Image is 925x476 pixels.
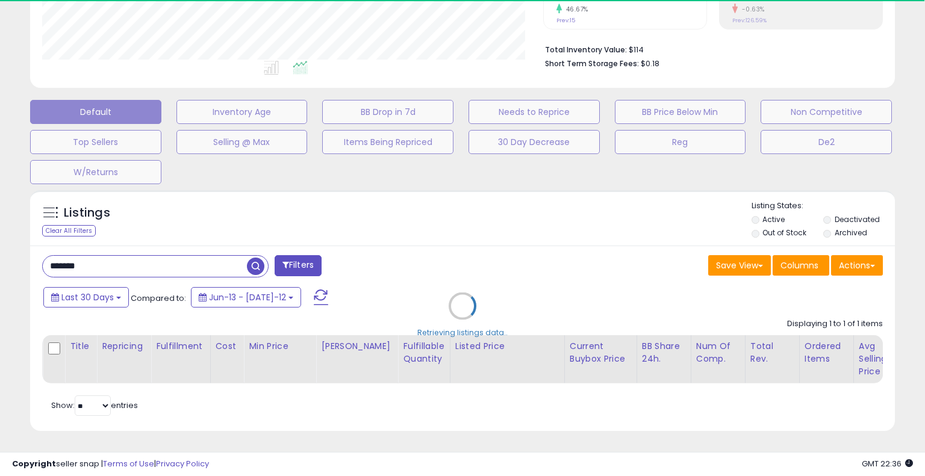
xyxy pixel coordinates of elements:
[761,100,892,124] button: Non Competitive
[12,458,56,469] strong: Copyright
[641,58,659,69] span: $0.18
[562,5,588,14] small: 46.67%
[417,327,508,338] div: Retrieving listings data..
[30,130,161,154] button: Top Sellers
[176,100,308,124] button: Inventory Age
[556,17,575,24] small: Prev: 15
[103,458,154,469] a: Terms of Use
[545,42,874,56] li: $114
[469,130,600,154] button: 30 Day Decrease
[615,100,746,124] button: BB Price Below Min
[156,458,209,469] a: Privacy Policy
[545,58,639,69] b: Short Term Storage Fees:
[732,17,767,24] small: Prev: 126.59%
[176,130,308,154] button: Selling @ Max
[30,100,161,124] button: Default
[545,45,627,55] b: Total Inventory Value:
[322,130,453,154] button: Items Being Repriced
[738,5,765,14] small: -0.63%
[862,458,913,469] span: 2025-08-13 22:36 GMT
[469,100,600,124] button: Needs to Reprice
[615,130,746,154] button: Reg
[322,100,453,124] button: BB Drop in 7d
[12,459,209,470] div: seller snap | |
[30,160,161,184] button: W/Returns
[761,130,892,154] button: De2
